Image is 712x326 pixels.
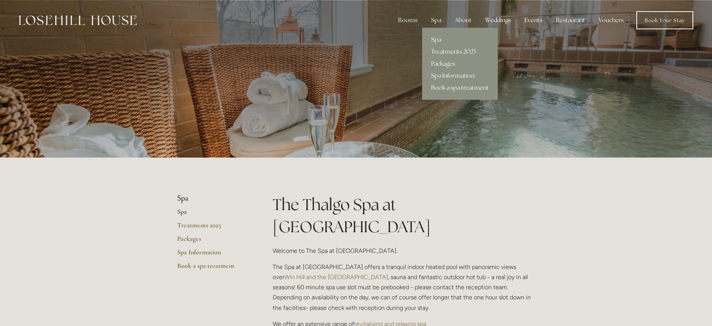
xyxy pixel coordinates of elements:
[273,262,535,313] p: The Spa at [GEOGRAPHIC_DATA] offers a tranquil indoor heated pool with panoramic views over , sau...
[550,13,591,28] div: Restaurant
[422,70,498,82] a: Spa Information
[177,221,249,234] a: Treatments 2025
[392,13,424,28] div: Rooms
[425,13,447,28] div: Spa
[593,13,630,28] a: Vouchers
[422,46,498,58] a: Treatments 2025
[177,207,249,221] a: Spa
[518,13,548,28] div: Events
[177,248,249,261] a: Spa Information
[479,13,517,28] div: Weddings
[422,58,498,70] a: Packages
[177,234,249,248] a: Packages
[422,34,498,46] a: Spa
[273,246,535,256] p: Welcome to The Spa at [GEOGRAPHIC_DATA].
[422,82,498,94] a: Book a spa treatment
[177,261,249,275] a: Book a spa treatment
[19,15,137,25] img: Losehill House
[273,194,535,238] h1: The Thalgo Spa at [GEOGRAPHIC_DATA]
[284,273,388,281] a: Win Hill and the [GEOGRAPHIC_DATA]
[636,11,693,29] a: Book Your Stay
[177,194,249,203] li: Spa
[449,13,478,28] div: About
